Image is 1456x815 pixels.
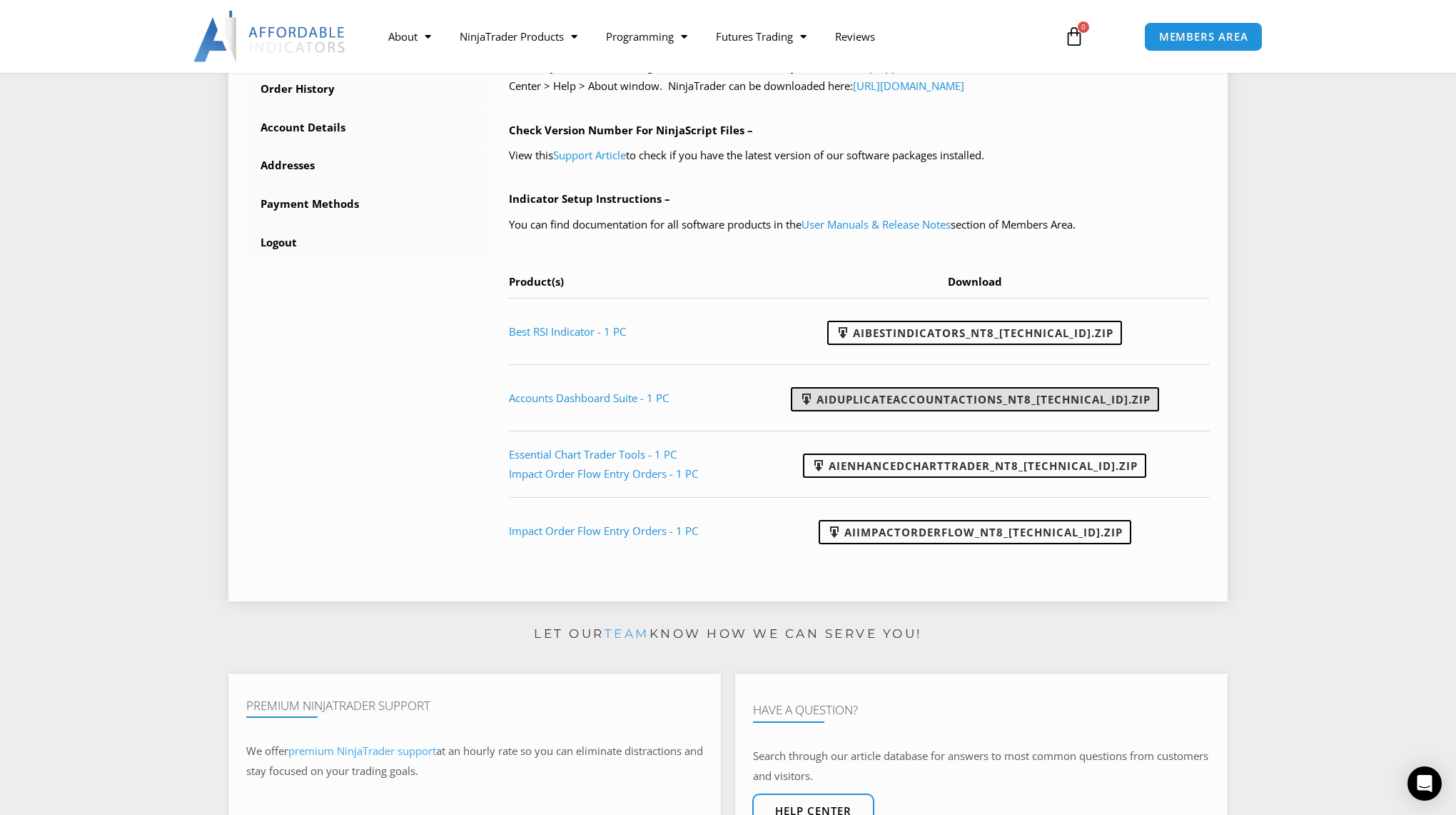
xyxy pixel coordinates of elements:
a: Logout [246,224,487,261]
a: MEMBERS AREA [1144,22,1263,51]
a: AIBestIndicators_NT8_[TECHNICAL_ID].zip [827,321,1122,345]
span: Download [948,274,1002,289]
nav: Menu [374,20,1048,53]
img: LogoAI | Affordable Indicators – NinjaTrader [193,11,347,62]
a: Accounts Dashboard Suite - 1 PC [509,391,669,405]
a: AIDuplicateAccountActions_NT8_[TECHNICAL_ID].zip [791,387,1159,411]
h4: Premium NinjaTrader Support [246,699,703,713]
span: MEMBERS AREA [1159,31,1248,42]
a: Programming [592,20,702,53]
span: Product(s) [509,274,564,289]
span: 0 [1078,21,1089,33]
div: Open Intercom Messenger [1407,766,1442,801]
a: premium NinjaTrader support [288,744,436,758]
a: AIImpactOrderFlow_NT8_[TECHNICAL_ID].zip [819,520,1131,544]
b: Indicator Setup Instructions – [509,191,670,206]
a: AIEnhancedChartTrader_NT8_[TECHNICAL_ID].zip [803,454,1146,478]
a: Account Details [246,109,487,146]
a: Essential Chart Trader Tools - 1 PC [509,447,677,461]
a: Impact Order Flow Entry Orders - 1 PC [509,466,698,481]
a: About [374,20,445,53]
a: Addresses [246,147,487,184]
a: Impact Order Flow Entry Orders - 1 PC [509,524,698,538]
h4: Have A Question? [753,703,1210,717]
a: Support Article [553,148,626,162]
a: NinjaTrader Products [445,20,592,53]
a: team [605,626,649,641]
p: Search through our article database for answers to most common questions from customers and visit... [753,746,1210,786]
p: We always recommend using the latest version of the NinjaTrader Desktop Application. You can see ... [509,57,1210,97]
a: Reviews [821,20,889,53]
p: Let our know how we can serve you! [228,623,1228,646]
a: Payment Methods [246,186,487,223]
span: We offer [246,744,288,758]
a: [URL][DOMAIN_NAME] [853,79,964,93]
a: Order History [246,71,487,108]
p: You can find documentation for all software products in the section of Members Area. [509,215,1210,235]
a: User Manuals & Release Notes [802,217,951,231]
a: Best RSI Indicator - 1 PC [509,324,626,339]
span: at an hourly rate so you can eliminate distractions and stay focused on your trading goals. [246,744,703,778]
a: 0 [1043,16,1106,57]
a: Futures Trading [702,20,821,53]
p: View this to check if you have the latest version of our software packages installed. [509,146,1210,166]
b: Check Version Number For NinjaScript Files – [509,123,753,137]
